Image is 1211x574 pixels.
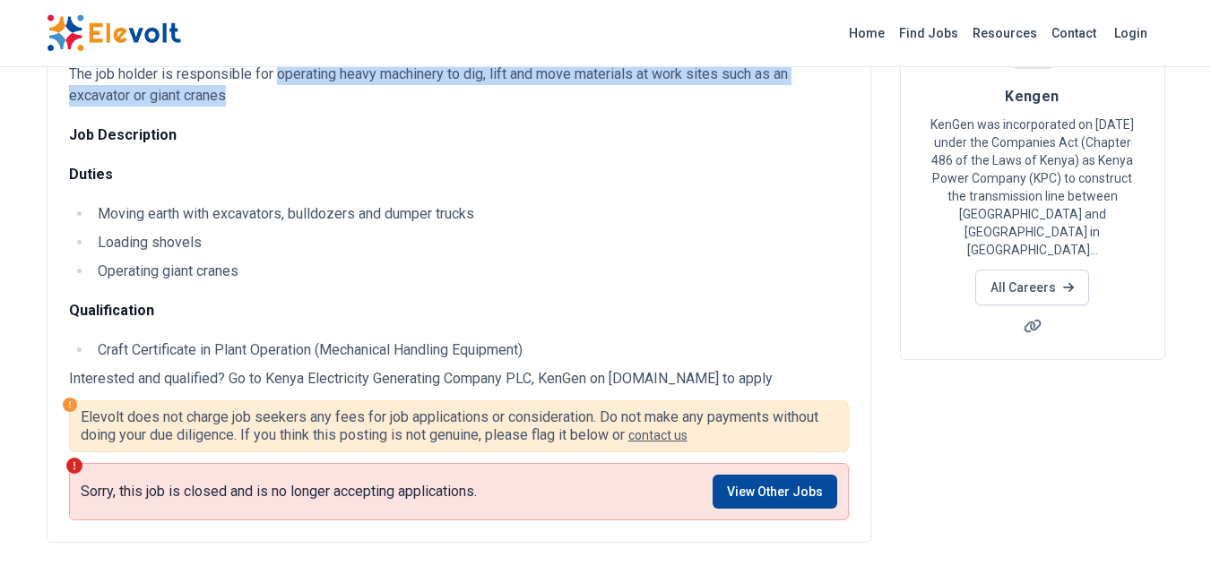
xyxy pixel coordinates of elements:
img: Elevolt [47,14,181,52]
li: Moving earth with excavators, bulldozers and dumper trucks [92,203,849,225]
p: Sorry, this job is closed and is no longer accepting applications. [81,483,477,501]
a: Login [1103,15,1158,51]
a: Resources [965,19,1044,47]
p: Elevolt does not charge job seekers any fees for job applications or consideration. Do not make a... [81,408,837,444]
a: All Careers [975,270,1089,305]
li: Craft Certificate in Plant Operation (Mechanical Handling Equipment) [92,339,849,361]
a: View Other Jobs [713,475,837,509]
span: Kengen [1005,88,1060,105]
p: KenGen was incorporated on [DATE] under the Companies Act (Chapter 486 of the Laws of Kenya) as K... [922,116,1143,259]
li: Operating giant cranes [92,261,849,282]
strong: Qualification [69,302,154,319]
p: The job holder is responsible for operating heavy machinery to dig, lift and move materials at wo... [69,64,849,107]
strong: Job Description [69,126,177,143]
a: Contact [1044,19,1103,47]
a: Home [842,19,892,47]
p: Interested and qualified? Go to Kenya Electricity Generating Company PLC, KenGen on [DOMAIN_NAME]... [69,368,849,390]
strong: Duties [69,166,113,183]
iframe: Chat Widget [1121,488,1211,574]
a: contact us [628,428,688,442]
li: Loading shovels [92,232,849,253]
a: Find Jobs [892,19,965,47]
